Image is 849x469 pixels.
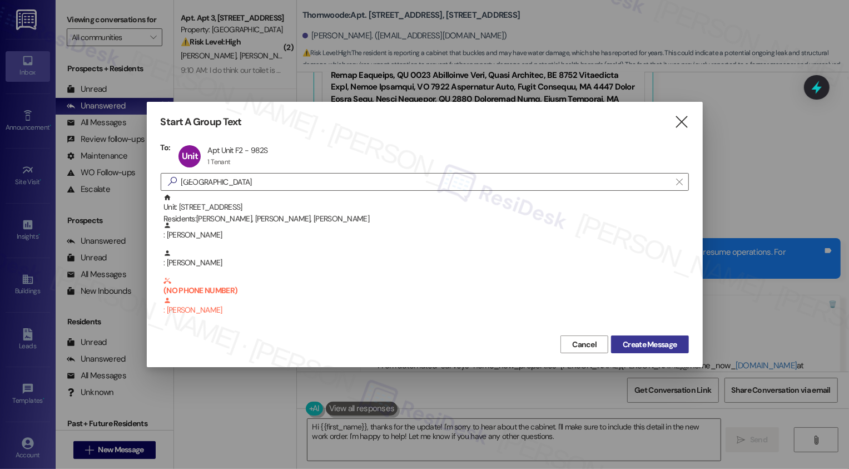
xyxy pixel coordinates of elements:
[611,335,688,353] button: Create Message
[676,177,682,186] i: 
[572,339,597,350] span: Cancel
[182,150,198,184] span: Unit F2
[161,142,171,152] h3: To:
[623,339,677,350] span: Create Message
[671,174,688,190] button: Clear text
[163,277,689,295] b: (NO PHONE NUMBER)
[161,194,689,221] div: Unit: [STREET_ADDRESS]Residents:[PERSON_NAME], [PERSON_NAME], [PERSON_NAME]
[207,145,267,155] div: Apt Unit F2 - 982S
[163,194,689,225] div: Unit: [STREET_ADDRESS]
[163,277,689,317] div: : [PERSON_NAME]
[161,249,689,277] div: : [PERSON_NAME]
[163,176,181,187] i: 
[163,213,689,225] div: Residents: [PERSON_NAME], [PERSON_NAME], [PERSON_NAME]
[163,249,689,269] div: : [PERSON_NAME]
[163,221,689,241] div: : [PERSON_NAME]
[560,335,608,353] button: Cancel
[161,221,689,249] div: : [PERSON_NAME]
[674,116,689,128] i: 
[161,277,689,305] div: (NO PHONE NUMBER) : [PERSON_NAME]
[207,157,230,166] div: 1 Tenant
[181,174,671,190] input: Search for any contact or apartment
[161,116,242,129] h3: Start A Group Text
